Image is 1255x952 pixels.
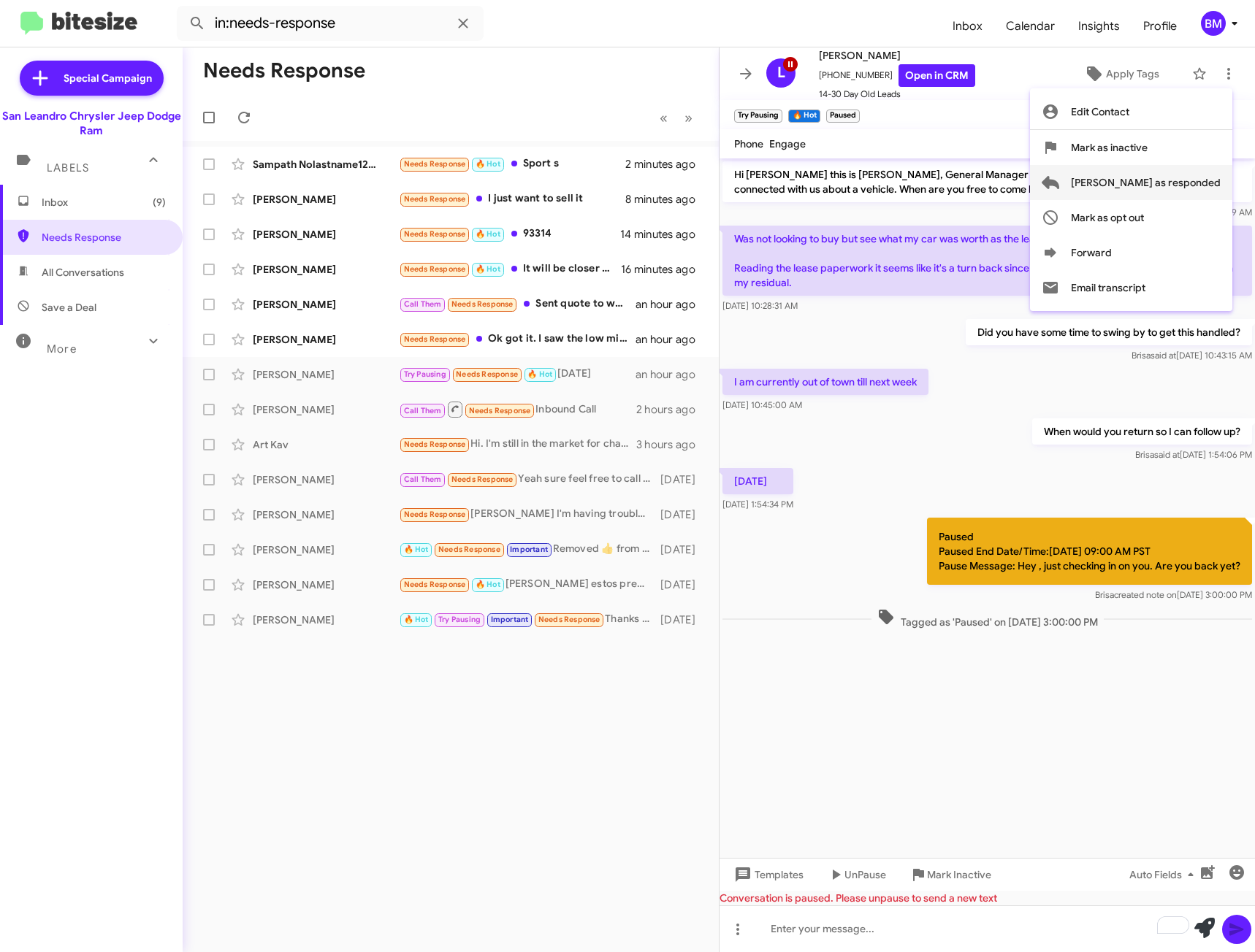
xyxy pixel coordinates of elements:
[1071,165,1221,200] span: [PERSON_NAME] as responded
[1030,270,1232,305] button: Email transcript
[1071,200,1144,235] span: Mark as opt out
[1071,94,1129,129] span: Edit Contact
[1030,235,1232,270] button: Forward
[1071,130,1148,165] span: Mark as inactive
